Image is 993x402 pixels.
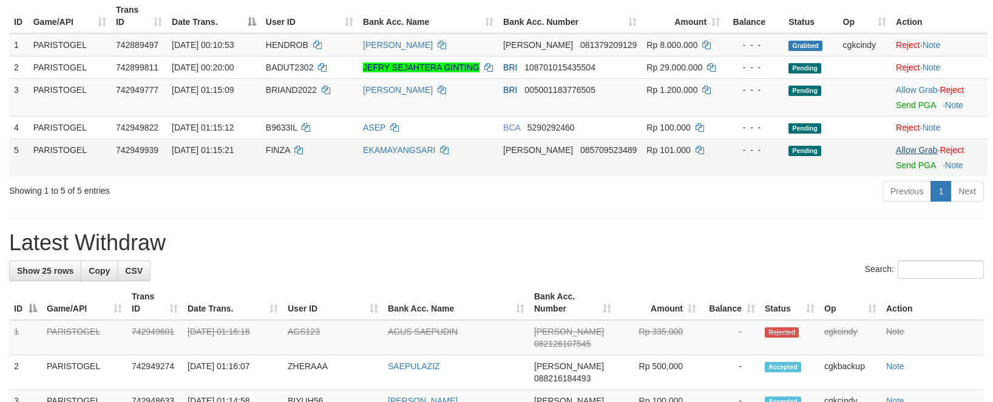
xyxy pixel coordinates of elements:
[503,145,573,155] span: [PERSON_NAME]
[616,320,701,355] td: Rp 335,000
[940,145,964,155] a: Reject
[896,123,920,132] a: Reject
[363,123,385,132] a: ASEP
[730,144,779,156] div: - - -
[363,85,433,95] a: [PERSON_NAME]
[788,146,821,156] span: Pending
[9,320,42,355] td: 1
[172,145,234,155] span: [DATE] 01:15:21
[503,40,573,50] span: [PERSON_NAME]
[896,85,940,95] span: ·
[534,339,591,349] span: Copy 082126107545 to clipboard
[127,320,183,355] td: 742949601
[930,181,951,202] a: 1
[42,285,127,320] th: Game/API: activate to sort column ascending
[116,63,158,72] span: 742899811
[9,138,29,176] td: 5
[616,285,701,320] th: Amount: activate to sort column ascending
[646,63,702,72] span: Rp 29.000.000
[116,40,158,50] span: 742889497
[886,327,904,336] a: Note
[940,85,964,95] a: Reject
[9,56,29,78] td: 2
[881,285,984,320] th: Action
[529,285,616,320] th: Bank Acc. Number: activate to sort column ascending
[29,78,111,116] td: PARISTOGEL
[125,266,143,276] span: CSV
[9,231,984,255] h1: Latest Withdraw
[127,355,183,390] td: 742949274
[524,85,595,95] span: Copy 005001183776505 to clipboard
[183,285,283,320] th: Date Trans.: activate to sort column ascending
[923,123,941,132] a: Note
[9,261,81,281] a: Show 25 rows
[646,145,690,155] span: Rp 101.000
[116,85,158,95] span: 742949777
[29,138,111,176] td: PARISTOGEL
[760,285,819,320] th: Status: activate to sort column ascending
[701,355,760,390] td: -
[819,285,881,320] th: Op: activate to sort column ascending
[388,327,458,336] a: AGUS SAEPUDIN
[172,63,234,72] span: [DATE] 00:20:00
[701,285,760,320] th: Balance: activate to sort column ascending
[363,145,435,155] a: EKAMAYANGSARI
[951,181,984,202] a: Next
[42,320,127,355] td: PARISTOGEL
[266,85,317,95] span: BRIAND2022
[29,116,111,138] td: PARISTOGEL
[896,160,935,170] a: Send PGA
[127,285,183,320] th: Trans ID: activate to sort column ascending
[534,327,604,336] span: [PERSON_NAME]
[117,261,151,281] a: CSV
[363,40,433,50] a: [PERSON_NAME]
[945,100,963,110] a: Note
[891,56,988,78] td: ·
[896,85,937,95] a: Allow Grab
[616,355,701,390] td: Rp 500,000
[81,261,118,281] a: Copy
[116,145,158,155] span: 742949939
[42,355,127,390] td: PARISTOGEL
[646,40,697,50] span: Rp 8.000.000
[819,355,881,390] td: cgkbackup
[9,285,42,320] th: ID: activate to sort column descending
[788,123,821,134] span: Pending
[788,86,821,96] span: Pending
[765,327,799,338] span: Rejected
[896,40,920,50] a: Reject
[580,40,637,50] span: Copy 081379209129 to clipboard
[580,145,637,155] span: Copy 085709523489 to clipboard
[896,63,920,72] a: Reject
[765,362,801,372] span: Accepted
[283,320,383,355] td: AGS123
[266,123,297,132] span: B9633IL
[503,85,517,95] span: BRI
[172,85,234,95] span: [DATE] 01:15:09
[891,138,988,176] td: ·
[923,63,941,72] a: Note
[838,33,891,56] td: cgkcindy
[172,123,234,132] span: [DATE] 01:15:12
[819,320,881,355] td: cgkcindy
[891,33,988,56] td: ·
[701,320,760,355] td: -
[116,123,158,132] span: 742949822
[886,361,904,371] a: Note
[896,145,937,155] a: Allow Grab
[283,355,383,390] td: ZHERAAA
[730,84,779,96] div: - - -
[945,160,963,170] a: Note
[923,40,941,50] a: Note
[534,361,604,371] span: [PERSON_NAME]
[646,85,697,95] span: Rp 1.200.000
[17,266,73,276] span: Show 25 rows
[9,180,405,197] div: Showing 1 to 5 of 5 entries
[865,261,984,279] label: Search:
[29,33,111,56] td: PARISTOGEL
[534,373,591,383] span: Copy 088216184493 to clipboard
[266,63,314,72] span: BADUT2302
[788,63,821,73] span: Pending
[183,355,283,390] td: [DATE] 01:16:07
[388,361,440,371] a: SAEPULAZIZ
